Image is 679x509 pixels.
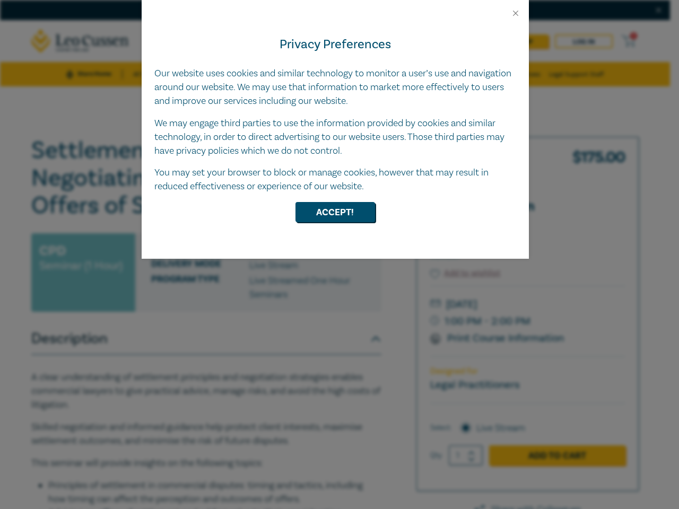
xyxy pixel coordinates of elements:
p: You may set your browser to block or manage cookies, however that may result in reduced effective... [154,166,516,194]
button: Close [511,8,520,18]
p: We may engage third parties to use the information provided by cookies and similar technology, in... [154,117,516,158]
p: Our website uses cookies and similar technology to monitor a user’s use and navigation around our... [154,67,516,108]
h4: Privacy Preferences [154,35,516,54]
button: Accept! [295,202,375,222]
